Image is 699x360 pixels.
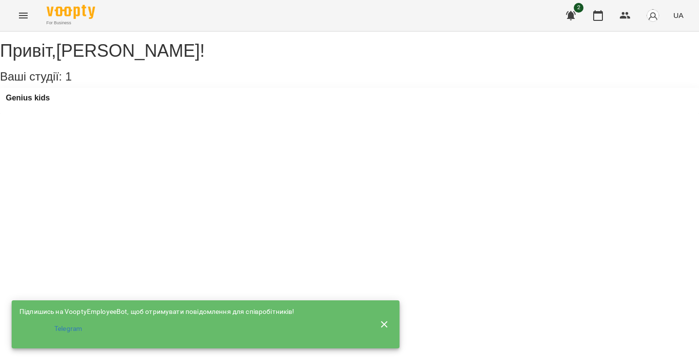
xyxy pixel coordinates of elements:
[6,94,50,102] a: Genius kids
[65,70,71,83] span: 1
[12,4,35,27] button: Menu
[47,5,95,19] img: Voopty Logo
[669,6,687,24] button: UA
[673,10,683,20] span: UA
[574,3,583,13] span: 2
[646,9,660,22] img: avatar_s.png
[47,20,95,26] span: For Business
